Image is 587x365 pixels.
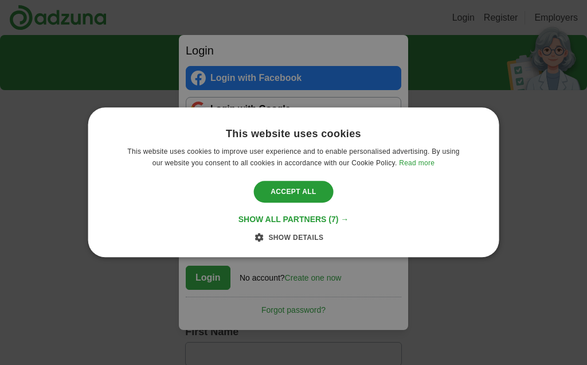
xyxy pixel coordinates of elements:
a: Read more, opens a new window [399,160,435,168]
div: Accept all [253,181,334,203]
span: This website uses cookies to improve user experience and to enable personalised advertising. By u... [127,148,459,168]
div: Show details [264,232,324,243]
div: This website uses cookies [226,127,361,141]
div: Show all partners (7) → [238,215,349,225]
span: (7) → [328,215,349,224]
div: Cookie consent dialog [88,107,499,257]
span: Show all partners [238,215,327,224]
span: Show details [268,234,323,242]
